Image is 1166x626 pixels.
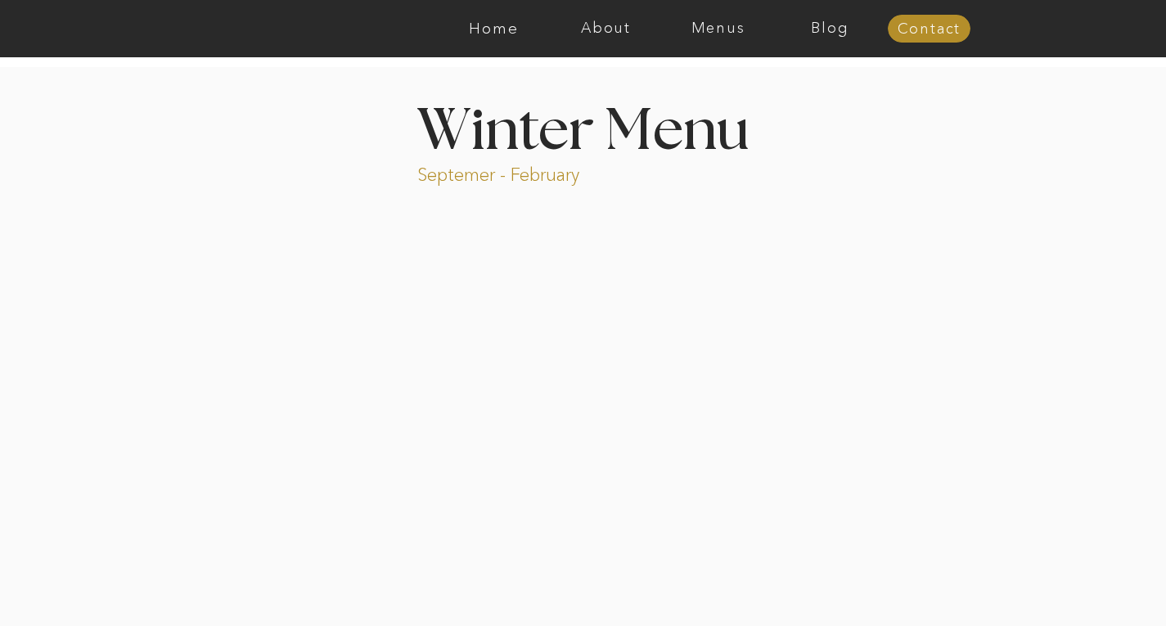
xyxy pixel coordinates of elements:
[356,103,811,151] h1: Winter Menu
[438,20,550,37] a: Home
[662,20,774,37] a: Menus
[417,163,642,182] p: Septemer - February
[774,20,886,37] a: Blog
[550,20,662,37] a: About
[888,21,970,38] a: Contact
